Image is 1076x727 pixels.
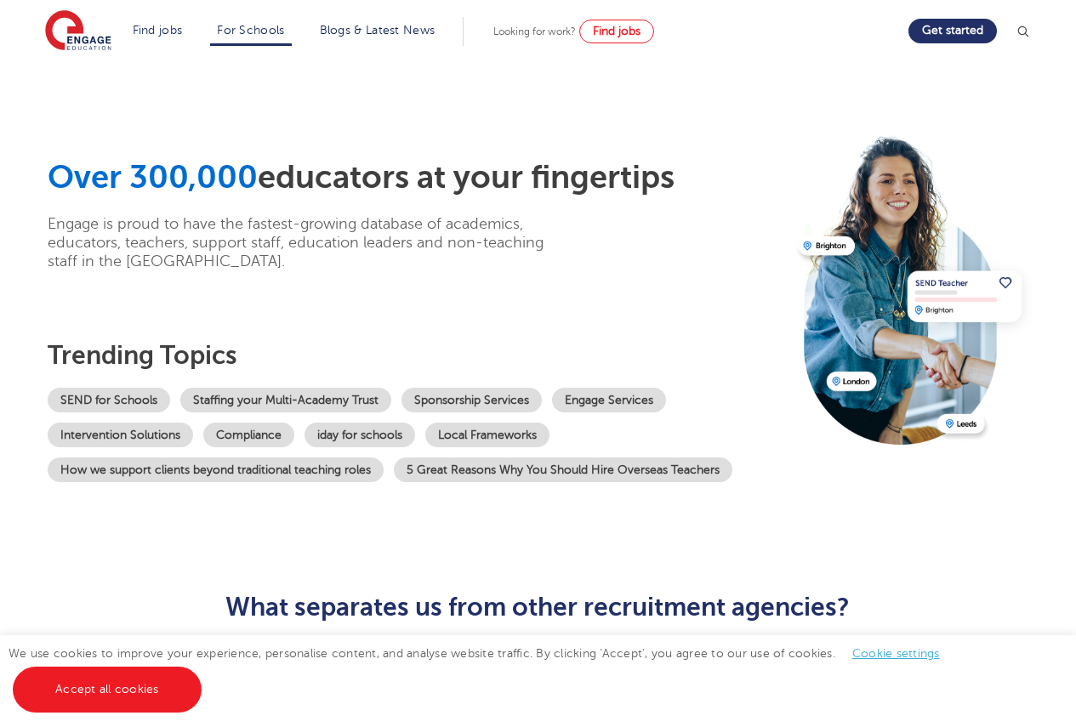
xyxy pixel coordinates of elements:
p: Engage is proud to have the fastest-growing database of academics, educators, teachers, support s... [48,214,571,270]
a: SEND for Schools [48,388,170,412]
a: Staffing your Multi-Academy Trust [180,388,391,412]
a: Local Frameworks [425,423,549,447]
a: Blogs & Latest News [320,24,436,37]
a: Find jobs [579,20,654,43]
span: Looking for work? [493,26,576,37]
span: We use cookies to improve your experience, personalise content, and analyse website traffic. By c... [9,647,957,696]
h1: educators at your fingertips [48,158,786,197]
span: Find jobs [593,25,640,37]
a: Compliance [203,423,294,447]
a: Cookie settings [852,647,940,660]
span: Over 300,000 [48,159,258,196]
a: Engage Services [552,388,666,412]
a: Sponsorship Services [401,388,542,412]
a: iday for schools [305,423,415,447]
a: For Schools [217,24,284,37]
a: Intervention Solutions [48,423,193,447]
a: Find jobs [133,24,183,37]
h2: What separates us from other recruitment agencies? [121,593,955,622]
a: Accept all cookies [13,667,202,713]
a: 5 Great Reasons Why You Should Hire Overseas Teachers [394,457,732,482]
a: Get started [908,19,997,43]
img: Engage Education [45,10,111,53]
h3: Trending topics [48,340,786,371]
a: How we support clients beyond traditional teaching roles [48,457,384,482]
